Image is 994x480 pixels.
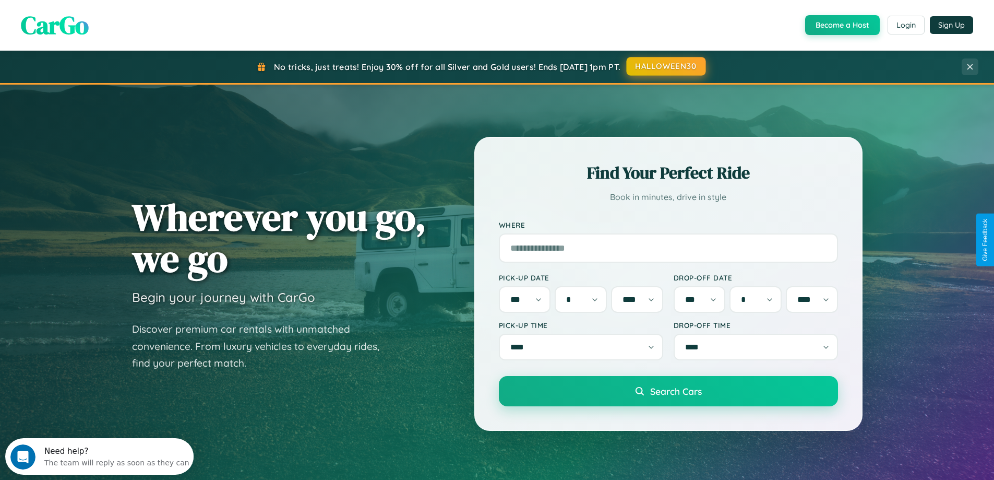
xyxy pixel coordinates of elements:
[888,16,925,34] button: Login
[499,220,838,229] label: Where
[10,444,35,470] iframe: Intercom live chat
[39,17,184,28] div: The team will reply as soon as they can
[499,190,838,205] p: Book in minutes, drive in style
[132,321,393,372] p: Discover premium car rentals with unmatched convenience. From luxury vehicles to everyday rides, ...
[499,321,663,330] label: Pick-up Time
[805,15,880,35] button: Become a Host
[132,196,426,279] h1: Wherever you go, we go
[274,62,620,72] span: No tricks, just treats! Enjoy 30% off for all Silver and Gold users! Ends [DATE] 1pm PT.
[499,273,663,282] label: Pick-up Date
[674,273,838,282] label: Drop-off Date
[674,321,838,330] label: Drop-off Time
[650,385,702,397] span: Search Cars
[930,16,973,34] button: Sign Up
[627,57,706,76] button: HALLOWEEN30
[5,438,194,475] iframe: Intercom live chat discovery launcher
[499,376,838,406] button: Search Cars
[21,8,89,42] span: CarGo
[981,219,989,261] div: Give Feedback
[39,9,184,17] div: Need help?
[132,289,315,305] h3: Begin your journey with CarGo
[4,4,194,33] div: Open Intercom Messenger
[499,161,838,184] h2: Find Your Perfect Ride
